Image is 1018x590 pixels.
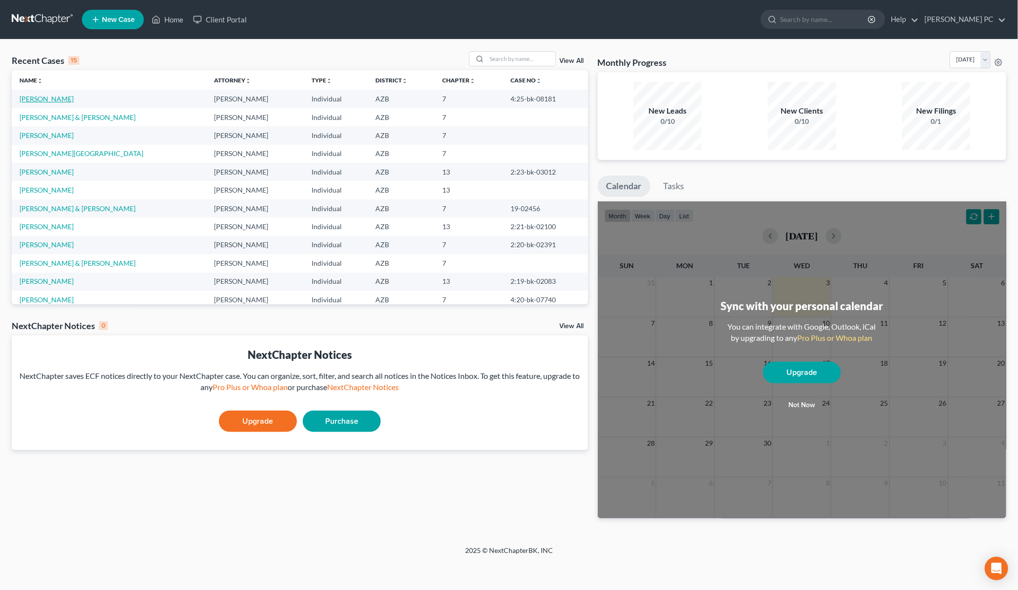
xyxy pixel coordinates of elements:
td: Individual [304,163,368,181]
i: unfold_more [245,78,251,84]
td: Individual [304,273,368,291]
td: 2:21-bk-02100 [503,217,588,236]
a: NextChapter Notices [327,382,399,392]
td: [PERSON_NAME] [206,199,304,217]
a: [PERSON_NAME] & [PERSON_NAME] [20,113,136,121]
td: [PERSON_NAME] [206,90,304,108]
td: 13 [434,217,503,236]
td: 7 [434,108,503,126]
td: Individual [304,217,368,236]
a: Home [147,11,188,28]
a: View All [560,58,584,64]
a: [PERSON_NAME] [20,222,74,231]
td: 13 [434,273,503,291]
td: 13 [434,181,503,199]
td: 2:20-bk-02391 [503,236,588,254]
input: Search by name... [487,52,555,66]
td: AZB [368,163,434,181]
div: NextChapter saves ECF notices directly to your NextChapter case. You can organize, sort, filter, ... [20,371,580,393]
td: Individual [304,126,368,144]
div: 0/10 [633,117,702,126]
td: [PERSON_NAME] [206,217,304,236]
a: Calendar [598,176,650,197]
td: [PERSON_NAME] [206,236,304,254]
a: Chapterunfold_more [442,77,475,84]
div: New Leads [633,105,702,117]
td: AZB [368,90,434,108]
a: [PERSON_NAME] [20,277,74,285]
td: AZB [368,291,434,309]
div: Sync with your personal calendar [721,298,883,314]
a: [PERSON_NAME][GEOGRAPHIC_DATA] [20,149,143,157]
a: [PERSON_NAME] & [PERSON_NAME] [20,259,136,267]
td: [PERSON_NAME] [206,126,304,144]
div: 15 [68,56,79,65]
td: [PERSON_NAME] [206,254,304,272]
a: [PERSON_NAME] [20,186,74,194]
td: 13 [434,163,503,181]
a: View All [560,323,584,330]
a: [PERSON_NAME] [20,295,74,304]
a: Upgrade [219,411,297,432]
td: 7 [434,126,503,144]
td: 7 [434,90,503,108]
a: Pro Plus or Whoa plan [213,382,288,392]
td: [PERSON_NAME] [206,291,304,309]
div: 0/1 [902,117,970,126]
a: [PERSON_NAME] & [PERSON_NAME] [20,204,136,213]
td: AZB [368,199,434,217]
a: Upgrade [763,362,841,383]
a: [PERSON_NAME] [20,131,74,139]
td: AZB [368,217,434,236]
td: 7 [434,145,503,163]
td: AZB [368,108,434,126]
div: You can integrate with Google, Outlook, iCal by upgrading to any [724,321,880,344]
a: [PERSON_NAME] [20,240,74,249]
td: AZB [368,236,434,254]
div: New Clients [768,105,836,117]
td: Individual [304,291,368,309]
a: Nameunfold_more [20,77,43,84]
td: Individual [304,145,368,163]
td: Individual [304,181,368,199]
div: Recent Cases [12,55,79,66]
td: AZB [368,254,434,272]
button: Not now [763,395,841,415]
td: Individual [304,90,368,108]
td: 2:23-bk-03012 [503,163,588,181]
div: 0/10 [768,117,836,126]
td: [PERSON_NAME] [206,181,304,199]
td: Individual [304,199,368,217]
a: Case Nounfold_more [510,77,542,84]
a: Client Portal [188,11,252,28]
td: [PERSON_NAME] [206,145,304,163]
td: [PERSON_NAME] [206,108,304,126]
div: Open Intercom Messenger [985,557,1008,580]
td: 7 [434,199,503,217]
td: 2:19-bk-02083 [503,273,588,291]
td: Individual [304,108,368,126]
i: unfold_more [536,78,542,84]
td: Individual [304,236,368,254]
td: Individual [304,254,368,272]
a: [PERSON_NAME] PC [920,11,1006,28]
td: 7 [434,254,503,272]
a: Purchase [303,411,381,432]
div: NextChapter Notices [20,347,580,362]
td: [PERSON_NAME] [206,273,304,291]
td: AZB [368,126,434,144]
i: unfold_more [402,78,408,84]
a: Tasks [655,176,693,197]
i: unfold_more [470,78,475,84]
td: 19-02456 [503,199,588,217]
div: NextChapter Notices [12,320,108,332]
a: Districtunfold_more [375,77,408,84]
div: New Filings [902,105,970,117]
a: Attorneyunfold_more [214,77,251,84]
td: [PERSON_NAME] [206,163,304,181]
div: 0 [99,321,108,330]
a: [PERSON_NAME] [20,95,74,103]
i: unfold_more [37,78,43,84]
a: Typeunfold_more [312,77,332,84]
td: AZB [368,273,434,291]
